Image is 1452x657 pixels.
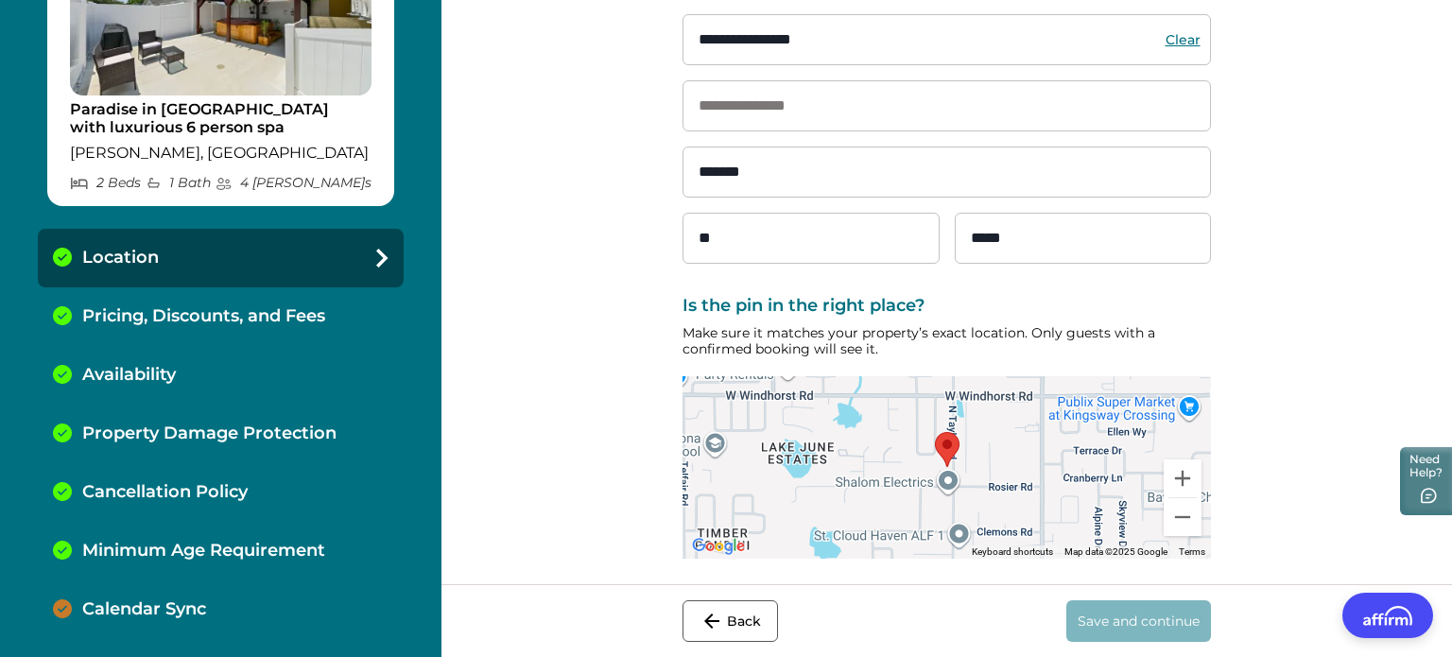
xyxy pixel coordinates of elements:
p: 1 Bath [146,175,211,191]
button: Zoom out [1164,498,1201,536]
button: Keyboard shortcuts [972,545,1053,559]
p: Make sure it matches your property’s exact location. Only guests with a confirmed booking will se... [683,325,1211,357]
button: Clear [1164,31,1201,48]
p: Location [82,248,159,268]
p: [PERSON_NAME], [GEOGRAPHIC_DATA] [70,144,372,163]
button: Zoom in [1164,459,1201,497]
p: Property Damage Protection [82,424,337,444]
a: Terms [1179,546,1205,557]
label: Is the pin in the right place? [683,296,1200,317]
p: 2 Bed s [70,175,141,191]
img: Google [687,534,750,559]
button: Back [683,600,778,642]
p: Pricing, Discounts, and Fees [82,306,325,327]
p: Calendar Sync [82,599,206,620]
p: Cancellation Policy [82,482,248,503]
a: Open this area in Google Maps (opens a new window) [687,534,750,559]
p: 4 [PERSON_NAME] s [216,175,372,191]
p: Availability [82,365,176,386]
button: Save and continue [1066,600,1211,642]
span: Map data ©2025 Google [1064,546,1167,557]
p: Paradise in [GEOGRAPHIC_DATA] with luxurious 6 person spa [70,100,372,137]
p: Minimum Age Requirement [82,541,325,562]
